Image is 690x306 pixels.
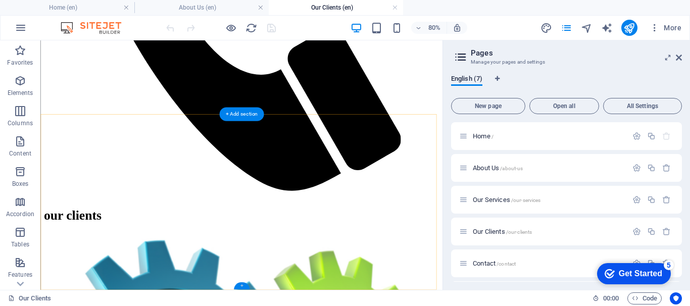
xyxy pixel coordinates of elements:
div: Contact/contact [470,260,627,267]
i: Reload page [245,22,257,34]
span: 00 00 [603,292,619,304]
button: Usercentrics [670,292,682,304]
span: New page [456,103,521,109]
div: About Us/about-us [470,165,627,171]
button: All Settings [603,98,682,114]
span: English (7) [451,73,482,87]
span: /our-services [511,197,541,203]
p: Columns [8,119,33,127]
button: More [646,20,685,36]
h4: About Us (en) [134,2,269,13]
span: /our-clients [506,229,532,235]
i: AI Writer [601,22,613,34]
span: Our Services [473,196,540,203]
button: New page [451,98,525,114]
h6: Session time [593,292,619,304]
span: Click to open page [473,164,523,172]
i: Publish [623,22,635,34]
div: Home/ [470,133,627,139]
div: Our Clients/our-clients [470,228,627,235]
p: Elements [8,89,33,97]
span: / [491,134,494,139]
button: Code [627,292,662,304]
button: Open all [529,98,599,114]
p: Tables [11,240,29,248]
button: navigator [581,22,593,34]
span: Click to open page [473,260,516,267]
div: Language Tabs [451,75,682,94]
div: 5 [75,2,85,12]
button: publish [621,20,637,36]
p: Features [8,271,32,279]
p: Boxes [12,180,29,188]
div: Settings [632,195,641,204]
i: Pages (Ctrl+Alt+S) [561,22,572,34]
i: Navigator [581,22,593,34]
div: Duplicate [647,195,656,204]
div: Settings [632,132,641,140]
span: : [610,294,612,302]
img: Editor Logo [58,22,134,34]
span: Click to open page [473,132,494,140]
h2: Pages [471,48,682,58]
span: More [650,23,681,33]
div: Remove [662,164,671,172]
span: Our Clients [473,228,532,235]
div: Settings [632,227,641,236]
i: On resize automatically adjust zoom level to fit chosen device. [453,23,462,32]
p: Accordion [6,210,34,218]
p: Favorites [7,59,33,67]
button: text_generator [601,22,613,34]
span: Code [632,292,657,304]
div: Settings [632,164,641,172]
span: Open all [534,103,595,109]
div: The startpage cannot be deleted [662,132,671,140]
button: reload [245,22,257,34]
span: All Settings [608,103,677,109]
button: Click here to leave preview mode and continue editing [225,22,237,34]
div: Remove [662,227,671,236]
button: pages [561,22,573,34]
span: /contact [497,261,516,267]
h6: 80% [426,22,442,34]
div: Duplicate [647,164,656,172]
div: + [233,282,249,289]
div: + Add section [219,108,264,121]
button: design [540,22,553,34]
p: Content [9,149,31,158]
div: Get Started 5 items remaining, 0% complete [8,5,82,26]
div: Our Services/our-services [470,196,627,203]
a: Click to cancel selection. Double-click to open Pages [8,292,51,304]
div: Duplicate [647,132,656,140]
h3: Manage your pages and settings [471,58,662,67]
button: 80% [411,22,447,34]
div: Remove [662,195,671,204]
div: Duplicate [647,227,656,236]
i: Design (Ctrl+Alt+Y) [540,22,552,34]
div: Get Started [30,11,73,20]
span: /about-us [500,166,523,171]
h4: Our Clients (en) [269,2,403,13]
